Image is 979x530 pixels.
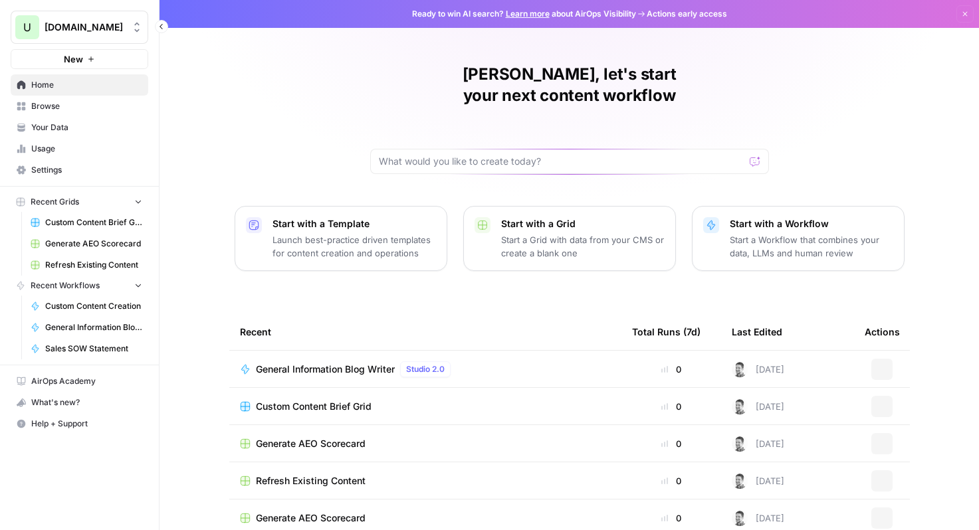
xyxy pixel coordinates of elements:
[25,338,148,359] a: Sales SOW Statement
[272,233,436,260] p: Launch best-practice driven templates for content creation and operations
[256,400,372,413] span: Custom Content Brief Grid
[23,19,31,35] span: U
[11,74,148,96] a: Home
[732,398,784,414] div: [DATE]
[11,413,148,434] button: Help + Support
[31,196,79,208] span: Recent Grids
[732,510,748,526] img: n438ldry5yf18xsdkqxyp5l76mf5
[45,21,125,34] span: [DOMAIN_NAME]
[406,363,445,375] span: Studio 2.0
[463,206,676,271] button: Start with a GridStart a Grid with data from your CMS or create a blank one
[240,361,611,377] a: General Information Blog WriterStudio 2.0
[379,155,744,168] input: What would you like to create today?
[692,206,905,271] button: Start with a WorkflowStart a Workflow that combines your data, LLMs and human review
[11,371,148,392] a: AirOps Academy
[235,206,447,271] button: Start with a TemplateLaunch best-practice driven templates for content creation and operations
[732,473,748,489] img: n438ldry5yf18xsdkqxyp5l76mf5
[240,400,611,413] a: Custom Content Brief Grid
[240,437,611,450] a: Generate AEO Scorecard
[506,9,550,19] a: Learn more
[272,217,436,230] p: Start with a Template
[31,375,142,387] span: AirOps Academy
[732,361,784,377] div: [DATE]
[632,437,710,450] div: 0
[240,474,611,487] a: Refresh Existing Content
[25,233,148,254] a: Generate AEO Scorecard
[31,164,142,176] span: Settings
[732,361,748,377] img: n438ldry5yf18xsdkqxyp5l76mf5
[730,233,893,260] p: Start a Workflow that combines your data, LLMs and human review
[11,49,148,69] button: New
[732,398,748,414] img: n438ldry5yf18xsdkqxyp5l76mf5
[25,317,148,338] a: General Information Blog Writer
[865,313,900,350] div: Actions
[256,363,395,376] span: General Information Blog Writer
[11,393,148,412] div: What's new?
[256,474,366,487] span: Refresh Existing Content
[25,296,148,317] a: Custom Content Creation
[732,473,784,489] div: [DATE]
[11,96,148,117] a: Browse
[45,343,142,355] span: Sales SOW Statement
[11,11,148,44] button: Workspace: Upgrow.io
[31,100,142,112] span: Browse
[632,363,710,376] div: 0
[412,8,636,20] span: Ready to win AI search? about AirOps Visibility
[732,436,748,452] img: n438ldry5yf18xsdkqxyp5l76mf5
[647,8,727,20] span: Actions early access
[256,511,366,525] span: Generate AEO Scorecard
[732,313,782,350] div: Last Edited
[730,217,893,230] p: Start with a Workflow
[64,52,83,66] span: New
[45,238,142,250] span: Generate AEO Scorecard
[45,217,142,228] span: Custom Content Brief Grid
[45,321,142,333] span: General Information Blog Writer
[45,259,142,271] span: Refresh Existing Content
[632,400,710,413] div: 0
[501,217,665,230] p: Start with a Grid
[732,436,784,452] div: [DATE]
[31,122,142,133] span: Your Data
[31,79,142,91] span: Home
[240,313,611,350] div: Recent
[11,159,148,181] a: Settings
[370,64,769,106] h1: [PERSON_NAME], let's start your next content workflow
[11,138,148,159] a: Usage
[632,474,710,487] div: 0
[31,143,142,155] span: Usage
[25,254,148,276] a: Refresh Existing Content
[11,276,148,296] button: Recent Workflows
[11,117,148,138] a: Your Data
[256,437,366,450] span: Generate AEO Scorecard
[501,233,665,260] p: Start a Grid with data from your CMS or create a blank one
[31,418,142,430] span: Help + Support
[732,510,784,526] div: [DATE]
[632,313,701,350] div: Total Runs (7d)
[240,511,611,525] a: Generate AEO Scorecard
[632,511,710,525] div: 0
[31,280,100,292] span: Recent Workflows
[25,212,148,233] a: Custom Content Brief Grid
[11,392,148,413] button: What's new?
[11,192,148,212] button: Recent Grids
[45,300,142,312] span: Custom Content Creation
